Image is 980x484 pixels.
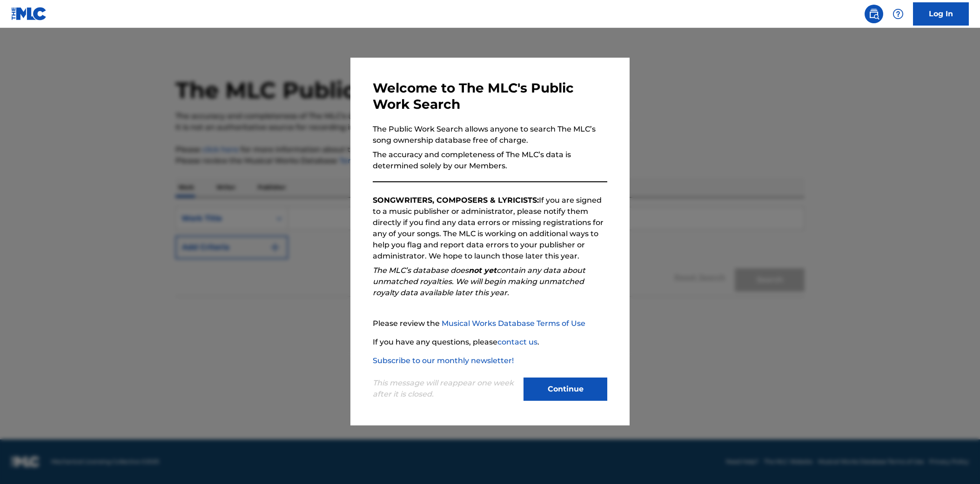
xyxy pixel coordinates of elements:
[373,195,607,262] p: If you are signed to a music publisher or administrator, please notify them directly if you find ...
[373,124,607,146] p: The Public Work Search allows anyone to search The MLC’s song ownership database free of charge.
[373,378,518,400] p: This message will reappear one week after it is closed.
[889,5,907,23] div: Help
[442,319,585,328] a: Musical Works Database Terms of Use
[373,196,539,205] strong: SONGWRITERS, COMPOSERS & LYRICISTS:
[373,80,607,113] h3: Welcome to The MLC's Public Work Search
[913,2,969,26] a: Log In
[868,8,879,20] img: search
[865,5,883,23] a: Public Search
[524,378,607,401] button: Continue
[373,318,607,329] p: Please review the
[373,149,607,172] p: The accuracy and completeness of The MLC’s data is determined solely by our Members.
[11,7,47,20] img: MLC Logo
[373,337,607,348] p: If you have any questions, please .
[893,8,904,20] img: help
[373,356,514,365] a: Subscribe to our monthly newsletter!
[373,266,585,297] em: The MLC’s database does contain any data about unmatched royalties. We will begin making unmatche...
[469,266,497,275] strong: not yet
[497,338,537,346] a: contact us
[933,439,980,484] iframe: Chat Widget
